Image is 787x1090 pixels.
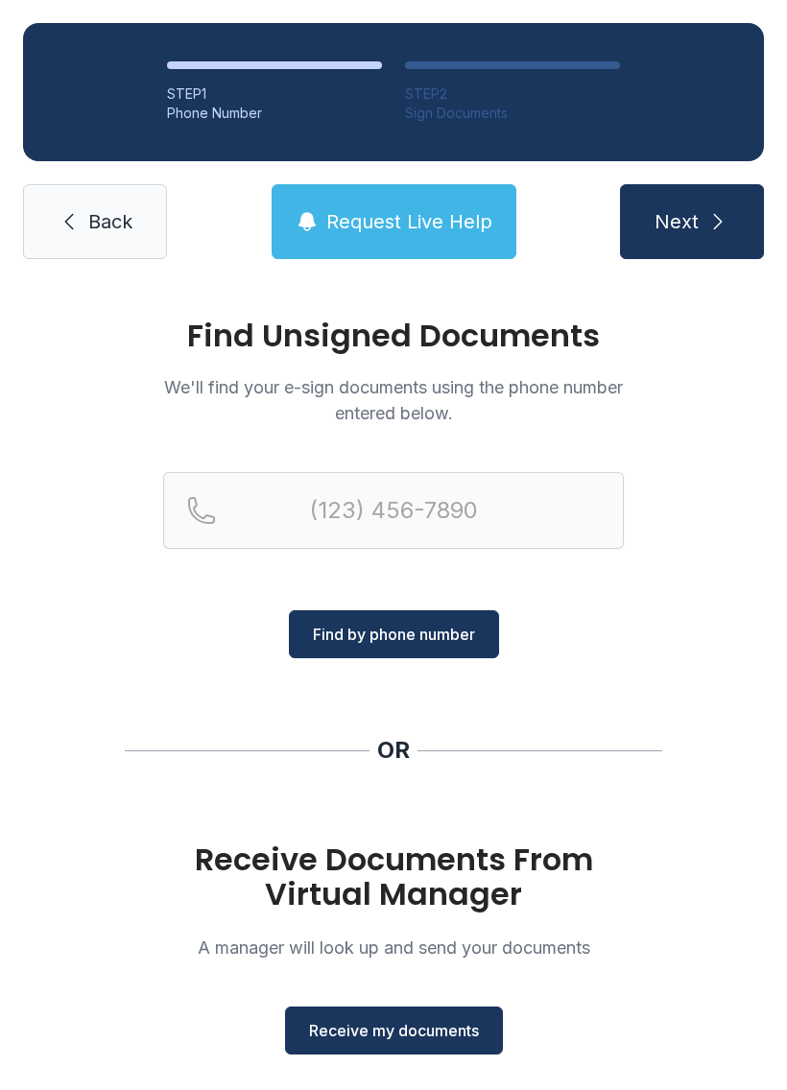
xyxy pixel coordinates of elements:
[163,472,624,549] input: Reservation phone number
[167,104,382,123] div: Phone Number
[163,935,624,960] p: A manager will look up and send your documents
[88,208,132,235] span: Back
[163,374,624,426] p: We'll find your e-sign documents using the phone number entered below.
[309,1019,479,1042] span: Receive my documents
[377,735,410,766] div: OR
[405,104,620,123] div: Sign Documents
[313,623,475,646] span: Find by phone number
[167,84,382,104] div: STEP 1
[163,320,624,351] h1: Find Unsigned Documents
[655,208,699,235] span: Next
[405,84,620,104] div: STEP 2
[326,208,492,235] span: Request Live Help
[163,842,624,912] h1: Receive Documents From Virtual Manager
